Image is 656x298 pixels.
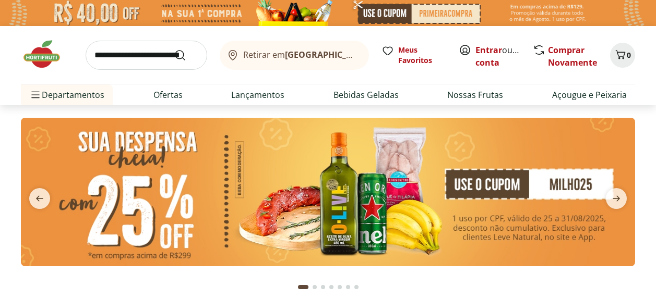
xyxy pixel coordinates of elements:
[627,50,631,60] span: 0
[398,45,446,66] span: Meus Favoritos
[475,44,502,56] a: Entrar
[21,118,635,266] img: cupom
[231,89,284,101] a: Lançamentos
[86,41,207,70] input: search
[243,50,359,59] span: Retirar em
[548,44,597,68] a: Comprar Novamente
[475,44,533,68] a: Criar conta
[220,41,369,70] button: Retirar em[GEOGRAPHIC_DATA]/[GEOGRAPHIC_DATA]
[610,43,635,68] button: Carrinho
[29,82,104,107] span: Departamentos
[153,89,183,101] a: Ofertas
[29,82,42,107] button: Menu
[598,188,635,209] button: next
[333,89,399,101] a: Bebidas Geladas
[174,49,199,61] button: Submit Search
[447,89,503,101] a: Nossas Frutas
[21,188,58,209] button: previous
[21,39,73,70] img: Hortifruti
[285,49,461,60] b: [GEOGRAPHIC_DATA]/[GEOGRAPHIC_DATA]
[381,45,446,66] a: Meus Favoritos
[552,89,627,101] a: Açougue e Peixaria
[475,44,522,69] span: ou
